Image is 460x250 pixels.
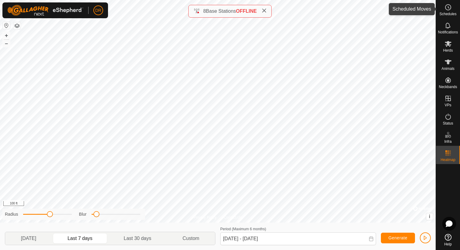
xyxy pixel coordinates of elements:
[194,215,217,220] a: Privacy Policy
[13,22,21,29] button: Map Layers
[439,12,456,16] span: Schedules
[68,235,92,242] span: Last 7 days
[3,40,10,47] button: –
[389,235,407,240] span: Generate
[444,242,452,246] span: Help
[441,67,455,70] span: Animals
[124,235,152,242] span: Last 30 days
[439,85,457,89] span: Neckbands
[426,213,433,220] button: i
[183,235,199,242] span: Custom
[224,215,242,220] a: Contact Us
[436,231,460,248] a: Help
[3,32,10,39] button: +
[429,214,430,219] span: i
[95,7,101,14] span: DR
[441,158,455,162] span: Heatmap
[79,211,87,217] label: Blur
[443,122,453,125] span: Status
[5,211,18,217] label: Radius
[203,9,206,14] span: 8
[443,49,453,52] span: Herds
[206,9,236,14] span: Base Stations
[444,103,451,107] span: VPs
[444,140,451,143] span: Infra
[381,233,415,243] button: Generate
[7,5,83,16] img: Gallagher Logo
[220,227,266,231] label: Period (Maximum 6 months)
[3,22,10,29] button: Reset Map
[438,30,458,34] span: Notifications
[236,9,257,14] span: OFFLINE
[21,235,36,242] span: [DATE]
